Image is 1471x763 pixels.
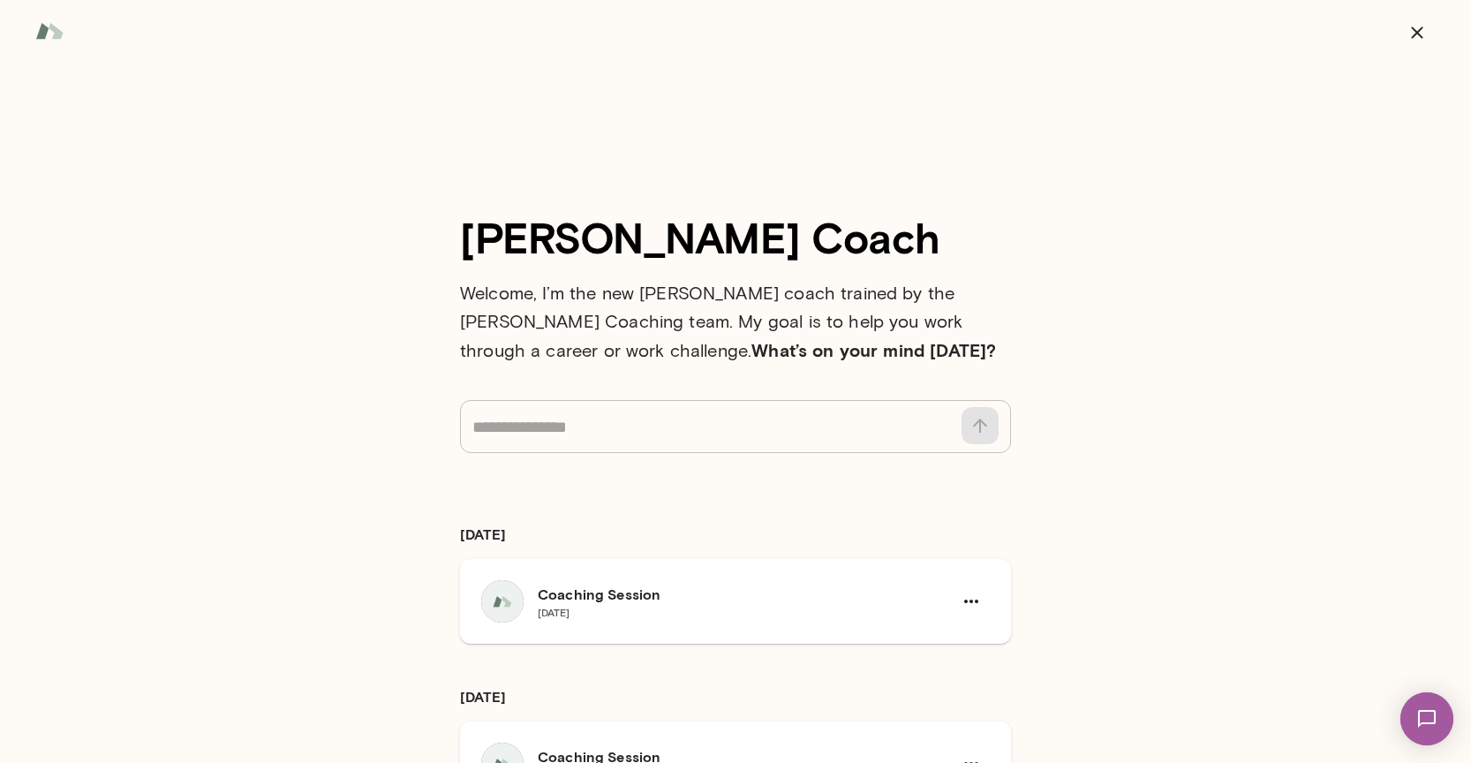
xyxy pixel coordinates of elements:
h6: [DATE] [460,686,1011,707]
h6: [DATE] [460,524,1011,545]
h6: Coaching Session [538,584,939,605]
h6: Welcome, I’m the new [PERSON_NAME] coach trained by the [PERSON_NAME] Coaching team. My goal is t... [460,279,1011,365]
h3: [PERSON_NAME] Coach [460,212,1011,261]
span: [DATE] [538,606,570,618]
b: What’s on your mind [DATE]? [751,339,996,360]
img: Mento [35,14,64,48]
a: Coaching Session[DATE] [460,559,1011,644]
